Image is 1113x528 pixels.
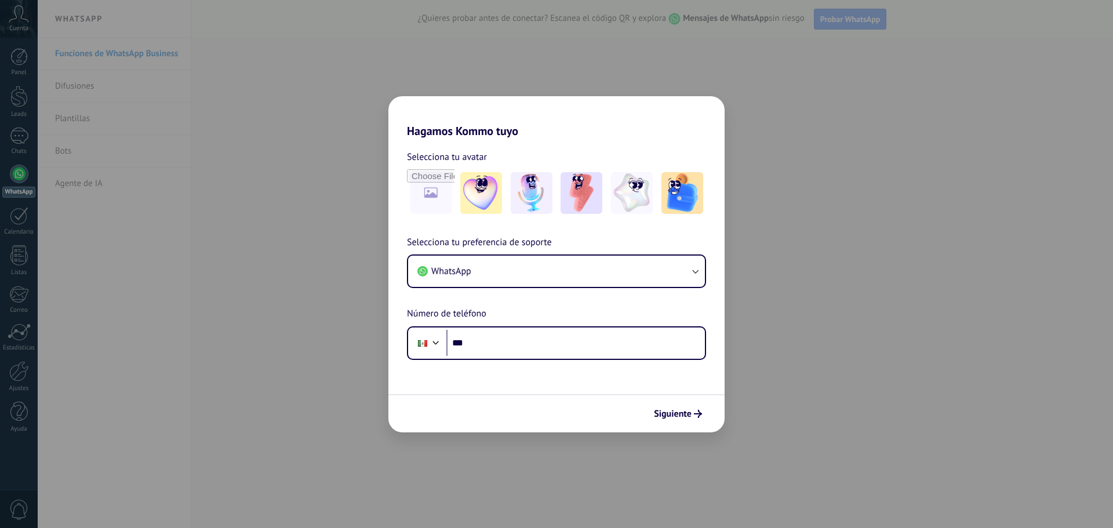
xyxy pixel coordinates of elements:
img: -4.jpeg [611,172,653,214]
span: Selecciona tu avatar [407,150,487,165]
button: WhatsApp [408,256,705,287]
button: Siguiente [649,404,707,424]
span: Número de teléfono [407,307,486,322]
img: -2.jpeg [511,172,552,214]
div: Mexico: + 52 [412,331,434,355]
img: -3.jpeg [561,172,602,214]
span: Siguiente [654,410,692,418]
img: -1.jpeg [460,172,502,214]
h2: Hagamos Kommo tuyo [388,96,725,138]
span: WhatsApp [431,265,471,277]
img: -5.jpeg [661,172,703,214]
span: Selecciona tu preferencia de soporte [407,235,552,250]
